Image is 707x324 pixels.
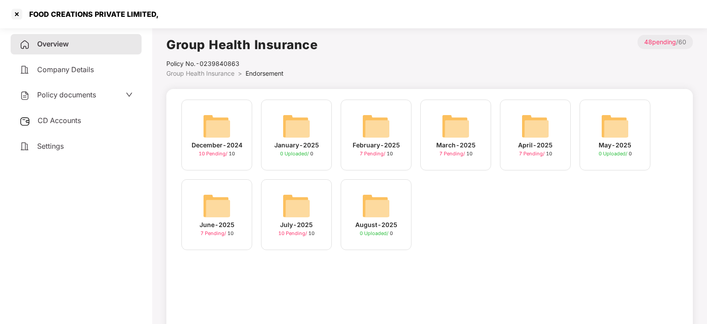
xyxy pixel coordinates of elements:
h1: Group Health Insurance [166,35,318,54]
img: svg+xml;base64,PHN2ZyB4bWxucz0iaHR0cDovL3d3dy53My5vcmcvMjAwMC9zdmciIHdpZHRoPSI2NCIgaGVpZ2h0PSI2NC... [203,192,231,220]
div: FOOD CREATIONS PRIVATE LIMITED, [24,10,159,19]
div: Policy No.- 0239840863 [166,59,318,69]
img: svg+xml;base64,PHN2ZyB4bWxucz0iaHR0cDovL3d3dy53My5vcmcvMjAwMC9zdmciIHdpZHRoPSI2NCIgaGVpZ2h0PSI2NC... [362,192,390,220]
div: August-2025 [355,220,397,230]
span: 7 Pending / [439,150,466,157]
span: down [126,91,133,98]
div: February-2025 [353,140,400,150]
div: December-2024 [192,140,242,150]
span: Settings [37,142,64,150]
div: May-2025 [599,140,631,150]
img: svg+xml;base64,PHN2ZyB4bWxucz0iaHR0cDovL3d3dy53My5vcmcvMjAwMC9zdmciIHdpZHRoPSIyNCIgaGVpZ2h0PSIyNC... [19,39,30,50]
span: Company Details [37,65,94,74]
span: 0 Uploaded / [280,150,310,157]
img: svg+xml;base64,PHN2ZyB4bWxucz0iaHR0cDovL3d3dy53My5vcmcvMjAwMC9zdmciIHdpZHRoPSIyNCIgaGVpZ2h0PSIyNC... [19,90,30,101]
img: svg+xml;base64,PHN2ZyB4bWxucz0iaHR0cDovL3d3dy53My5vcmcvMjAwMC9zdmciIHdpZHRoPSIyNCIgaGVpZ2h0PSIyNC... [19,65,30,75]
span: Overview [37,39,69,48]
span: 48 pending [644,38,676,46]
img: svg+xml;base64,PHN2ZyB4bWxucz0iaHR0cDovL3d3dy53My5vcmcvMjAwMC9zdmciIHdpZHRoPSI2NCIgaGVpZ2h0PSI2NC... [282,192,311,220]
img: svg+xml;base64,PHN2ZyB4bWxucz0iaHR0cDovL3d3dy53My5vcmcvMjAwMC9zdmciIHdpZHRoPSI2NCIgaGVpZ2h0PSI2NC... [521,112,549,140]
span: 0 Uploaded / [360,230,390,236]
div: March-2025 [436,140,476,150]
span: 0 Uploaded / [599,150,629,157]
img: svg+xml;base64,PHN2ZyB3aWR0aD0iMjUiIGhlaWdodD0iMjQiIHZpZXdCb3g9IjAgMCAyNSAyNCIgZmlsbD0ibm9uZSIgeG... [19,116,31,127]
span: > [238,69,242,77]
div: 10 [519,150,552,158]
img: svg+xml;base64,PHN2ZyB4bWxucz0iaHR0cDovL3d3dy53My5vcmcvMjAwMC9zdmciIHdpZHRoPSI2NCIgaGVpZ2h0PSI2NC... [203,112,231,140]
span: 10 Pending / [199,150,229,157]
span: Endorsement [246,69,284,77]
span: CD Accounts [38,116,81,125]
div: 10 [360,150,393,158]
div: June-2025 [200,220,234,230]
span: 7 Pending / [360,150,387,157]
img: svg+xml;base64,PHN2ZyB4bWxucz0iaHR0cDovL3d3dy53My5vcmcvMjAwMC9zdmciIHdpZHRoPSI2NCIgaGVpZ2h0PSI2NC... [442,112,470,140]
span: Policy documents [37,90,96,99]
img: svg+xml;base64,PHN2ZyB4bWxucz0iaHR0cDovL3d3dy53My5vcmcvMjAwMC9zdmciIHdpZHRoPSIyNCIgaGVpZ2h0PSIyNC... [19,141,30,152]
div: 10 [199,150,235,158]
div: 10 [200,230,234,237]
span: 7 Pending / [200,230,227,236]
img: svg+xml;base64,PHN2ZyB4bWxucz0iaHR0cDovL3d3dy53My5vcmcvMjAwMC9zdmciIHdpZHRoPSI2NCIgaGVpZ2h0PSI2NC... [282,112,311,140]
span: Group Health Insurance [166,69,234,77]
div: 0 [599,150,632,158]
img: svg+xml;base64,PHN2ZyB4bWxucz0iaHR0cDovL3d3dy53My5vcmcvMjAwMC9zdmciIHdpZHRoPSI2NCIgaGVpZ2h0PSI2NC... [362,112,390,140]
div: 0 [360,230,393,237]
p: / 60 [638,35,693,49]
div: July-2025 [280,220,313,230]
div: 0 [280,150,313,158]
div: January-2025 [274,140,319,150]
div: April-2025 [518,140,553,150]
div: 10 [439,150,473,158]
img: svg+xml;base64,PHN2ZyB4bWxucz0iaHR0cDovL3d3dy53My5vcmcvMjAwMC9zdmciIHdpZHRoPSI2NCIgaGVpZ2h0PSI2NC... [601,112,629,140]
div: 10 [278,230,315,237]
span: 7 Pending / [519,150,546,157]
span: 10 Pending / [278,230,308,236]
